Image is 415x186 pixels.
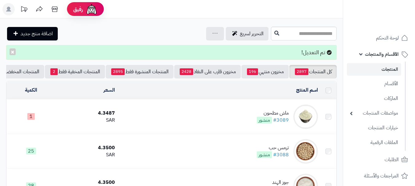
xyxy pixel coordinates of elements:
span: 196 [247,68,258,75]
span: الأقسام والمنتجات [365,50,399,59]
a: مخزون قارب على النفاذ2428 [174,65,241,78]
div: تم التعديل! [6,45,337,60]
span: 2897 [295,68,308,75]
img: ai-face.png [85,3,98,15]
span: اضافة منتج جديد [21,30,53,37]
a: #3089 [273,116,289,124]
a: مواصفات المنتجات [347,107,401,120]
a: كل المنتجات2897 [289,65,337,78]
div: ماش مطحون [257,110,289,117]
a: خيارات المنتجات [347,121,401,135]
span: التحرير لسريع [240,30,264,37]
div: 4.3500 [58,144,115,151]
div: SAR [58,117,115,124]
span: 25 [26,148,36,154]
a: السعر [104,86,115,94]
a: لوحة التحكم [347,31,411,45]
a: الكمية [25,86,37,94]
a: الماركات [347,92,401,105]
img: ترمس حب [293,139,318,164]
img: ماش مطحون [293,104,318,129]
span: 1 [27,113,35,120]
a: تحديثات المنصة [16,3,32,17]
div: 4.3500 [58,179,115,186]
a: اضافة منتج جديد [7,27,58,40]
span: 2 [50,68,58,75]
a: الأقسام [347,77,401,90]
span: لوحة التحكم [376,34,399,42]
div: جوز الهند [257,179,289,186]
a: المنتجات المخفية فقط2 [45,65,105,78]
span: منشور [257,117,272,123]
span: الطلبات [385,155,399,164]
div: ترمس حب [257,144,289,151]
span: المراجعات والأسئلة [364,172,399,180]
a: المراجعات والأسئلة [347,169,411,183]
a: المنتجات المنشورة فقط2895 [106,65,174,78]
span: 2428 [180,68,193,75]
span: رفيق [73,6,83,13]
div: SAR [58,151,115,158]
span: منشور [257,151,272,158]
a: #3088 [273,151,289,158]
div: 4.3487 [58,110,115,117]
a: اسم المنتج [296,86,318,94]
a: الملفات الرقمية [347,136,401,149]
img: logo-2.png [373,8,409,21]
button: × [10,48,16,55]
a: الطلبات [347,152,411,167]
a: مخزون منتهي196 [241,65,289,78]
a: المنتجات [347,63,401,76]
a: التحرير لسريع [226,27,268,40]
span: 2895 [111,68,125,75]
